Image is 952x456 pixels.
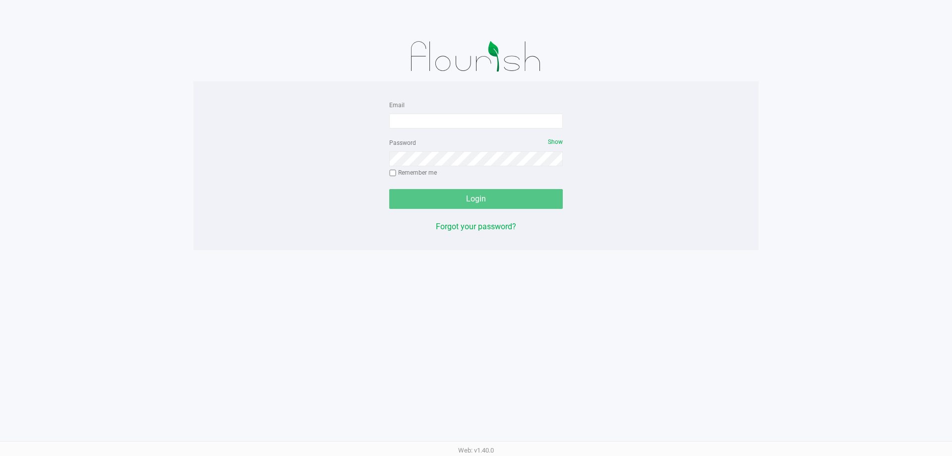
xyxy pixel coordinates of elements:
input: Remember me [389,170,396,177]
label: Password [389,138,416,147]
span: Show [548,138,563,145]
button: Forgot your password? [436,221,516,233]
label: Remember me [389,168,437,177]
span: Web: v1.40.0 [458,447,494,454]
label: Email [389,101,405,110]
